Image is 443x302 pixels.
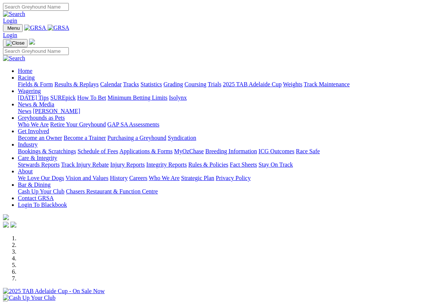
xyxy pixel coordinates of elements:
a: Privacy Policy [216,175,251,181]
a: Weights [283,81,302,87]
a: MyOzChase [174,148,204,154]
img: Close [6,40,25,46]
a: Bookings & Scratchings [18,148,76,154]
a: Wagering [18,88,41,94]
a: Vision and Values [65,175,108,181]
div: Racing [18,81,440,88]
div: News & Media [18,108,440,115]
button: Toggle navigation [3,24,23,32]
a: Statistics [141,81,162,87]
a: Who We Are [149,175,180,181]
img: Search [3,11,25,17]
a: Home [18,68,32,74]
a: Cash Up Your Club [18,188,64,195]
div: Greyhounds as Pets [18,121,440,128]
a: Become a Trainer [64,135,106,141]
button: Toggle navigation [3,39,28,47]
input: Search [3,47,69,55]
a: Racing [18,74,35,81]
a: GAP SA Assessments [107,121,160,128]
a: ICG Outcomes [259,148,294,154]
a: Fact Sheets [230,161,257,168]
a: Stewards Reports [18,161,60,168]
a: Isolynx [169,94,187,101]
a: Breeding Information [205,148,257,154]
a: Care & Integrity [18,155,57,161]
a: Schedule of Fees [77,148,118,154]
img: GRSA [48,25,70,31]
a: [DATE] Tips [18,94,49,101]
a: Rules & Policies [188,161,228,168]
span: Menu [7,25,20,31]
a: [PERSON_NAME] [33,108,80,114]
img: twitter.svg [10,222,16,228]
a: How To Bet [77,94,106,101]
a: Bar & Dining [18,181,51,188]
a: Login [3,32,17,38]
a: Retire Your Greyhound [50,121,106,128]
a: Calendar [100,81,122,87]
div: Care & Integrity [18,161,440,168]
a: Track Maintenance [304,81,350,87]
input: Search [3,3,69,11]
a: Integrity Reports [146,161,187,168]
a: Greyhounds as Pets [18,115,65,121]
img: GRSA [24,25,46,31]
a: News [18,108,31,114]
a: Stay On Track [259,161,293,168]
a: History [110,175,128,181]
a: Coursing [184,81,206,87]
img: 2025 TAB Adelaide Cup - On Sale Now [3,288,105,295]
a: Fields & Form [18,81,53,87]
a: 2025 TAB Adelaide Cup [223,81,282,87]
a: We Love Our Dogs [18,175,64,181]
a: Purchasing a Greyhound [107,135,166,141]
img: logo-grsa-white.png [29,39,35,45]
img: logo-grsa-white.png [3,214,9,220]
a: About [18,168,33,174]
a: Become an Owner [18,135,62,141]
a: Who We Are [18,121,49,128]
div: Get Involved [18,135,440,141]
a: Tracks [123,81,139,87]
a: Track Injury Rebate [61,161,109,168]
a: Race Safe [296,148,320,154]
a: Contact GRSA [18,195,54,201]
a: Results & Replays [54,81,99,87]
div: Industry [18,148,440,155]
a: Chasers Restaurant & Function Centre [66,188,158,195]
a: News & Media [18,101,54,107]
img: Cash Up Your Club [3,295,55,301]
a: Applications & Forms [119,148,173,154]
div: Wagering [18,94,440,101]
img: Search [3,55,25,62]
a: Syndication [168,135,196,141]
img: facebook.svg [3,222,9,228]
a: Strategic Plan [181,175,214,181]
a: Careers [129,175,147,181]
a: Industry [18,141,38,148]
div: Bar & Dining [18,188,440,195]
a: Minimum Betting Limits [107,94,167,101]
a: Trials [208,81,221,87]
a: Login [3,17,17,24]
div: About [18,175,440,181]
a: Get Involved [18,128,49,134]
a: Login To Blackbook [18,202,67,208]
a: Grading [164,81,183,87]
a: SUREpick [50,94,76,101]
a: Injury Reports [110,161,145,168]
